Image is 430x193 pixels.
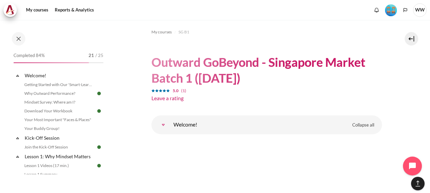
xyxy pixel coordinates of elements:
[96,90,102,96] img: Done
[22,98,96,106] a: Mindset Survey: Where am I?
[24,133,96,142] a: Kick-Off Session
[151,95,184,101] a: Leave a rating
[157,118,170,132] a: Welcome!
[96,144,102,150] img: Done
[372,5,382,15] div: Show notification window with no new notifications
[22,125,96,133] a: Your Buddy Group!
[22,81,96,89] a: Getting Started with Our 'Smart-Learning' Platform
[352,122,374,129] span: Collapse all
[151,54,382,86] h1: Outward GoBeyond - Singapore Market Batch 1 ([DATE])
[151,29,172,35] span: My courses
[400,5,410,15] button: Languages
[178,29,189,35] span: SG B1
[22,170,96,178] a: Lesson 1 Summary
[413,3,427,17] a: User menu
[181,88,186,93] span: (1)
[24,152,96,161] a: Lesson 1: Why Mindset Matters
[14,153,21,160] span: Collapse
[3,3,20,17] a: Architeck Architeck
[347,119,379,131] a: Collapse all
[89,52,94,59] span: 21
[96,163,102,169] img: Done
[22,116,96,124] a: Your Most Important "Faces & Places"
[22,89,96,98] a: Why Outward Performance?
[413,3,427,17] span: WW
[96,108,102,114] img: Done
[411,177,425,190] button: [[backtotopbutton]]
[151,87,186,93] a: 5.0(1)
[14,52,45,59] span: Completed 84%
[14,72,21,79] span: Collapse
[22,143,96,151] a: Join the Kick-Off Session
[178,28,189,36] a: SG B1
[22,162,96,170] a: Lesson 1 Videos (17 min.)
[22,107,96,115] a: Download Your Workbook
[95,52,103,59] span: / 25
[382,4,400,16] a: Level #4
[385,4,397,16] img: Level #4
[24,71,96,80] a: Welcome!
[173,88,178,93] span: 5.0
[14,135,21,141] span: Collapse
[151,27,382,37] nav: Navigation bar
[52,3,96,17] a: Reports & Analytics
[5,5,15,15] img: Architeck
[151,28,172,36] a: My courses
[24,3,51,17] a: My courses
